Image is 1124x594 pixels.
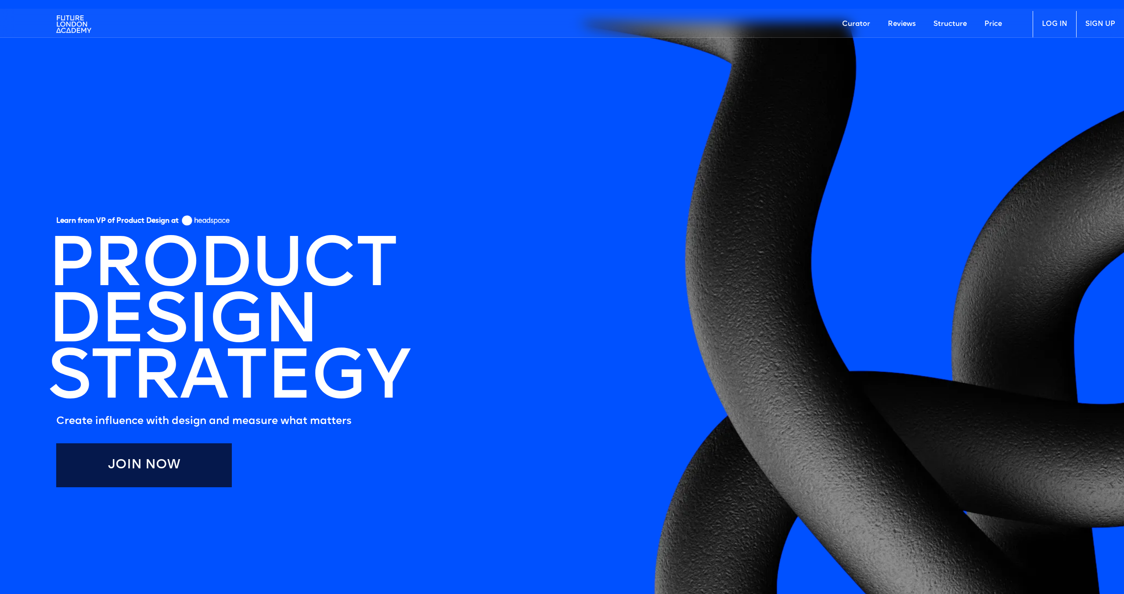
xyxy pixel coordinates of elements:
h5: Learn from VP of Product Design at [56,217,179,228]
a: Curator [833,11,879,37]
a: Reviews [879,11,925,37]
h1: PRODUCT DESIGN STRATEGY [47,239,409,408]
h5: Create influence with design and measure what matters [56,413,409,430]
a: Join Now [56,443,232,487]
a: Price [976,11,1011,37]
a: LOG IN [1033,11,1076,37]
a: Structure [925,11,976,37]
a: SIGN UP [1076,11,1124,37]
